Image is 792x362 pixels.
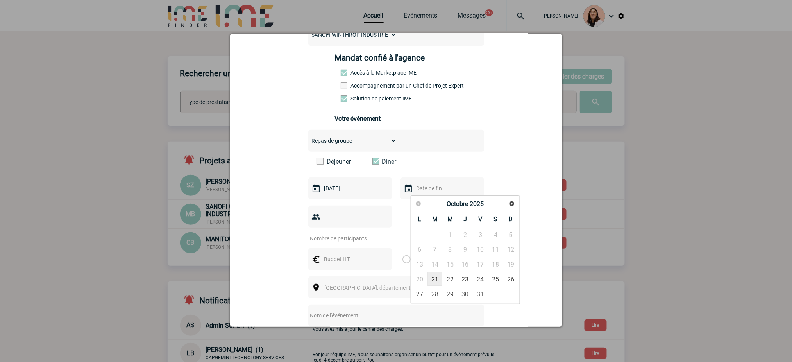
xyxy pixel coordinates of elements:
a: 25 [488,272,503,286]
span: Mardi [432,215,438,223]
a: 23 [458,272,472,286]
span: Dimanche [509,215,513,223]
span: 2025 [470,200,484,208]
input: Budget HT [322,254,376,264]
input: Nom de l'événement [308,310,463,321]
input: Nombre de participants [308,233,382,244]
a: 31 [473,287,488,301]
span: Lundi [418,215,422,223]
a: 21 [428,272,442,286]
label: Accès à la Marketplace IME [341,70,375,76]
label: Diner [372,158,417,165]
a: 26 [504,272,518,286]
a: 27 [413,287,427,301]
input: Date de début [322,183,376,194]
a: 24 [473,272,488,286]
a: 28 [428,287,442,301]
span: [GEOGRAPHIC_DATA], département, région... [325,285,433,291]
label: Par personne [402,248,411,270]
a: 22 [443,272,458,286]
span: Mercredi [447,215,453,223]
h3: Votre événement [334,115,458,122]
span: Jeudi [463,215,467,223]
label: Prestation payante [341,82,375,89]
span: Suivant [509,201,515,207]
a: Suivant [506,198,518,210]
span: Samedi [494,215,498,223]
span: Octobre [447,200,468,208]
label: Déjeuner [317,158,362,165]
input: Date de fin [415,183,468,194]
label: Conformité aux process achat client, Prise en charge de la facturation, Mutualisation de plusieur... [341,95,375,102]
span: Vendredi [479,215,483,223]
h4: Mandat confié à l'agence [334,53,425,63]
a: 29 [443,287,458,301]
a: 30 [458,287,472,301]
